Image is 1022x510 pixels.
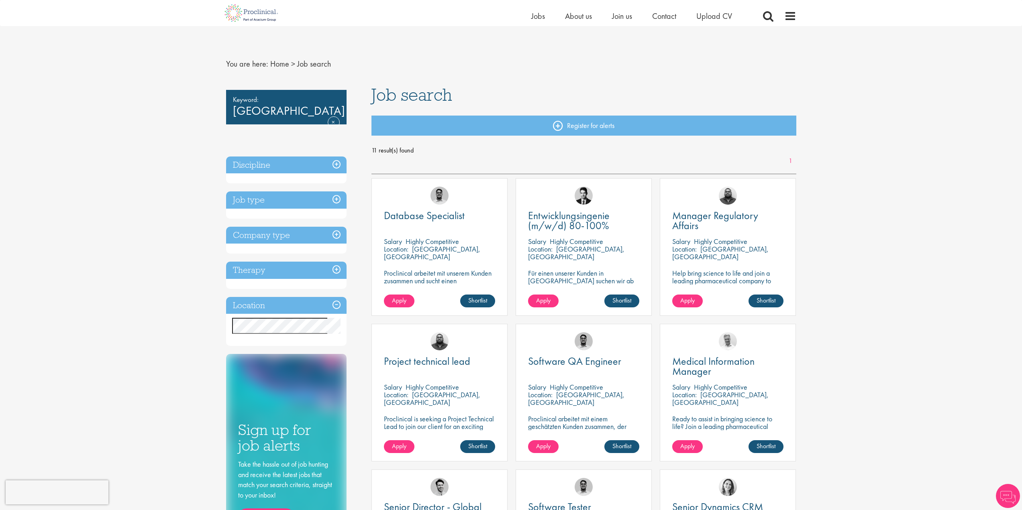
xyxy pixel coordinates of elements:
span: Salary [672,382,690,392]
h3: Sign up for job alerts [238,422,335,453]
img: Timothy Deschamps [575,332,593,350]
a: Project technical lead [384,356,495,366]
h3: Location [226,297,347,314]
a: 1 [785,156,796,166]
a: Upload CV [696,11,732,21]
a: Shortlist [460,295,495,307]
p: [GEOGRAPHIC_DATA], [GEOGRAPHIC_DATA] [528,244,624,261]
span: Location: [672,390,697,399]
h3: Therapy [226,262,347,279]
p: Proclinical is seeking a Project Technical Lead to join our client for an exciting contract role. [384,415,495,438]
p: Proclinical arbeitet mit unserem Kunden zusammen und sucht einen Datenbankspezialisten zur Verstä... [384,269,495,307]
span: Salary [384,382,402,392]
p: [GEOGRAPHIC_DATA], [GEOGRAPHIC_DATA] [384,390,480,407]
h3: Company type [226,227,347,244]
p: Highly Competitive [550,237,603,246]
a: Apply [384,440,414,453]
p: [GEOGRAPHIC_DATA], [GEOGRAPHIC_DATA] [672,244,769,261]
a: Shortlist [460,440,495,453]
h3: Discipline [226,156,347,174]
span: Database Specialist [384,209,465,222]
img: Timothy Deschamps [430,187,449,205]
p: Highly Competitive [694,237,747,246]
span: Apply [680,296,695,305]
span: Apply [680,442,695,450]
img: Nur Ergiydiren [719,478,737,496]
a: Entwicklungsingenie (m/w/d) 80-100% [528,211,639,231]
span: Salary [672,237,690,246]
a: Apply [528,440,559,453]
a: Apply [384,295,414,307]
span: Location: [528,244,553,254]
span: About us [565,11,592,21]
span: Apply [536,442,551,450]
p: [GEOGRAPHIC_DATA], [GEOGRAPHIC_DATA] [384,244,480,261]
span: Medical Information Manager [672,354,755,378]
span: Job search [297,59,331,69]
span: Entwicklungsingenie (m/w/d) 80-100% [528,209,610,232]
a: Apply [528,295,559,307]
span: Apply [392,296,406,305]
span: > [291,59,295,69]
img: Timothy Deschamps [575,478,593,496]
p: Highly Competitive [406,382,459,392]
p: [GEOGRAPHIC_DATA], [GEOGRAPHIC_DATA] [672,390,769,407]
div: [GEOGRAPHIC_DATA] [226,90,347,124]
a: Shortlist [604,295,639,307]
p: [GEOGRAPHIC_DATA], [GEOGRAPHIC_DATA] [528,390,624,407]
p: Highly Competitive [694,382,747,392]
span: Keyword: [233,94,340,105]
a: Database Specialist [384,211,495,221]
a: Apply [672,295,703,307]
span: Location: [384,390,408,399]
span: Salary [528,237,546,246]
p: Highly Competitive [406,237,459,246]
a: Remove [328,116,340,140]
span: Software QA Engineer [528,354,621,368]
p: Highly Competitive [550,382,603,392]
span: Apply [392,442,406,450]
a: Contact [652,11,676,21]
h3: Job type [226,191,347,209]
img: Chatbot [996,484,1020,508]
span: Location: [384,244,408,254]
span: Apply [536,296,551,305]
a: Joshua Bye [719,332,737,350]
span: Salary [528,382,546,392]
p: Für einen unserer Kunden in [GEOGRAPHIC_DATA] suchen wir ab sofort einen Entwicklungsingenieur Ku... [528,269,639,307]
a: Jobs [531,11,545,21]
img: Thomas Pinnock [430,478,449,496]
p: Help bring science to life and join a leading pharmaceutical company to play a key role in delive... [672,269,783,307]
a: Software QA Engineer [528,356,639,366]
span: Salary [384,237,402,246]
a: Register for alerts [371,116,796,136]
a: Shortlist [604,440,639,453]
span: Location: [672,244,697,254]
span: 11 result(s) found [371,144,796,156]
a: Manager Regulatory Affairs [672,211,783,231]
a: Join us [612,11,632,21]
span: Manager Regulatory Affairs [672,209,758,232]
a: Apply [672,440,703,453]
a: Shortlist [749,295,783,307]
img: Thomas Wenig [575,187,593,205]
a: Shortlist [749,440,783,453]
span: Job search [371,84,452,106]
iframe: reCAPTCHA [6,480,108,504]
span: Location: [528,390,553,399]
img: Ashley Bennett [719,187,737,205]
a: Medical Information Manager [672,356,783,376]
